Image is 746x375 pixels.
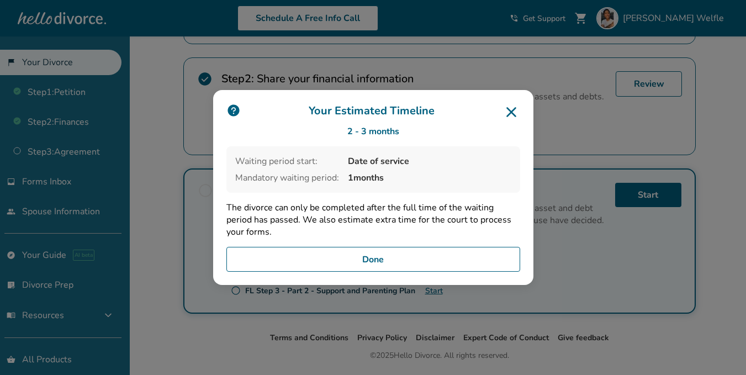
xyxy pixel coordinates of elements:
h3: Your Estimated Timeline [226,103,520,121]
div: 2 - 3 months [226,125,520,138]
span: 1 months [348,172,511,184]
span: Waiting period start: [235,155,339,167]
button: Done [226,247,520,272]
span: Mandatory waiting period: [235,172,339,184]
span: Date of service [348,155,511,167]
p: The divorce can only be completed after the full time of the waiting period has passed. We also e... [226,202,520,238]
img: icon [226,103,241,118]
iframe: Chat Widget [691,322,746,375]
